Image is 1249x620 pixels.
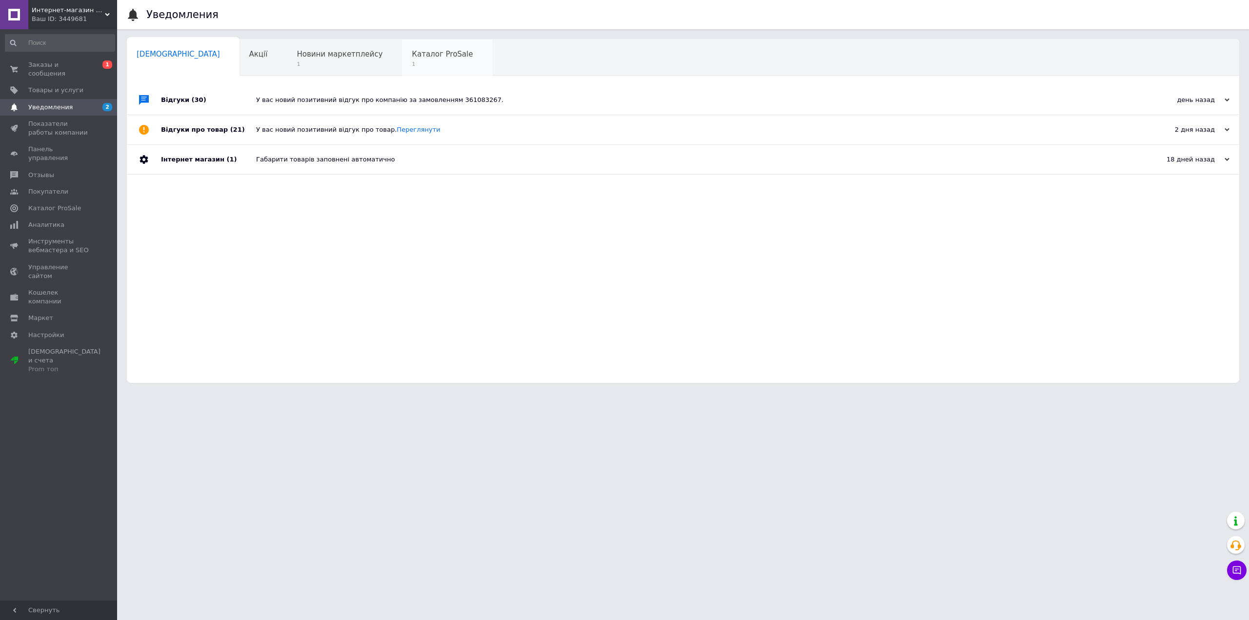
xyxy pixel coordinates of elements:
[28,171,54,180] span: Отзывы
[32,15,117,23] div: Ваш ID: 3449681
[28,331,64,340] span: Настройки
[28,120,90,137] span: Показатели работы компании
[230,126,245,133] span: (21)
[1132,125,1229,134] div: 2 дня назад
[1132,155,1229,164] div: 18 дней назад
[5,34,115,52] input: Поиск
[28,86,83,95] span: Товары и услуги
[249,50,268,59] span: Акції
[256,155,1132,164] div: Габарити товарів заповнені автоматично
[161,85,256,115] div: Відгуки
[192,96,206,103] span: (30)
[28,314,53,322] span: Маркет
[161,145,256,174] div: Інтернет магазин
[256,125,1132,134] div: У вас новий позитивний відгук про товар.
[28,237,90,255] span: Инструменты вебмастера и SEO
[102,60,112,69] span: 1
[161,115,256,144] div: Відгуки про товар
[28,145,90,162] span: Панель управления
[32,6,105,15] span: Интернет-магазин TimeLocks
[28,288,90,306] span: Кошелек компании
[297,50,383,59] span: Новини маркетплейсу
[1227,560,1247,580] button: Чат с покупателем
[412,50,473,59] span: Каталог ProSale
[412,60,473,68] span: 1
[146,9,219,20] h1: Уведомления
[28,347,101,374] span: [DEMOGRAPHIC_DATA] и счета
[397,126,440,133] a: Переглянути
[28,187,68,196] span: Покупатели
[28,204,81,213] span: Каталог ProSale
[226,156,237,163] span: (1)
[102,103,112,111] span: 2
[137,50,220,59] span: [DEMOGRAPHIC_DATA]
[256,96,1132,104] div: У вас новий позитивний відгук про компанію за замовленням 361083267.
[28,103,73,112] span: Уведомления
[297,60,383,68] span: 1
[28,263,90,280] span: Управление сайтом
[1132,96,1229,104] div: день назад
[28,365,101,374] div: Prom топ
[28,220,64,229] span: Аналитика
[28,60,90,78] span: Заказы и сообщения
